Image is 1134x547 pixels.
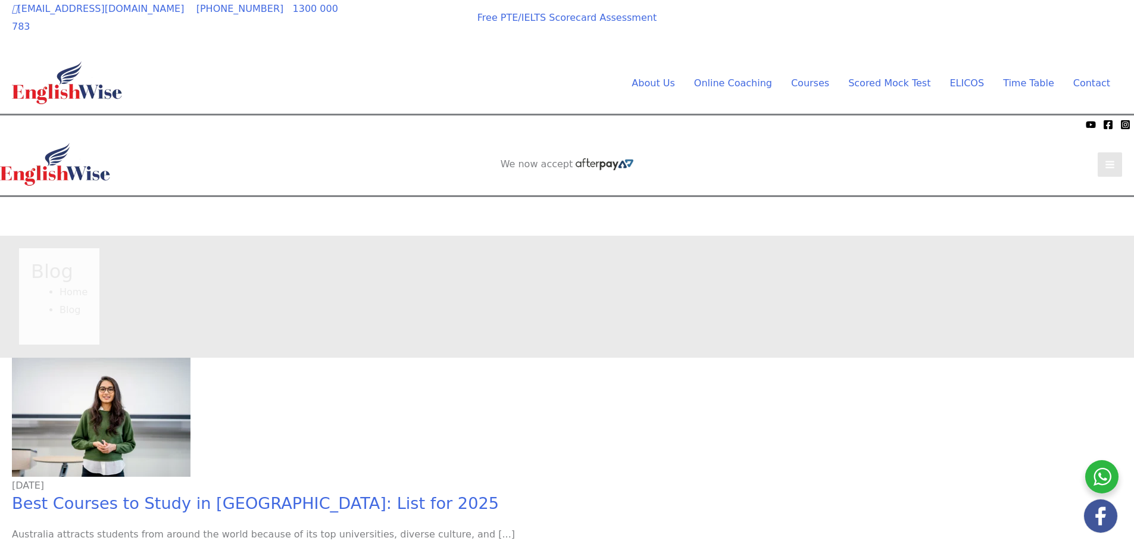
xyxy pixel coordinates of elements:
[12,494,499,512] a: Best Courses to Study in [GEOGRAPHIC_DATA]: List for 2025
[632,77,674,89] span: About Us
[196,3,284,14] a: [PHONE_NUMBER]
[1064,74,1110,92] a: Contact
[12,61,122,104] img: cropped-ew-logo
[994,74,1064,92] a: Time TableMenu Toggle
[6,118,69,130] span: We now accept
[1086,120,1096,130] a: YouTube
[12,480,44,491] span: [DATE]
[839,74,940,92] a: Scored Mock TestMenu Toggle
[60,304,80,315] span: Blog
[12,526,1122,543] div: Australia attracts students from around the world because of its top universities, diverse cultur...
[1084,499,1117,533] img: white-facebook.png
[476,207,660,230] a: AI SCORED PTE SOFTWARE REGISTER FOR FREE SOFTWARE TRIAL
[1120,120,1130,130] a: Instagram
[72,121,105,128] img: Afterpay-Logo
[622,74,684,92] a: About UsMenu Toggle
[791,77,829,89] span: Courses
[1073,77,1110,89] span: Contact
[926,16,1110,40] a: AI SCORED PTE SOFTWARE REGISTER FOR FREE SOFTWARE TRIAL
[31,260,88,283] h1: Blog
[501,158,573,170] span: We now accept
[1003,77,1054,89] span: Time Table
[694,77,772,89] span: Online Coaching
[369,14,432,26] span: We now accept
[12,3,338,32] a: 1300 000 783
[463,197,671,236] aside: Header Widget 1
[60,286,88,298] a: Home
[914,7,1122,45] aside: Header Widget 1
[685,74,782,92] a: Online CoachingMenu Toggle
[477,12,657,23] a: Free PTE/IELTS Scorecard Assessment
[949,77,984,89] span: ELICOS
[12,3,184,14] a: [EMAIL_ADDRESS][DOMAIN_NAME]
[782,74,839,92] a: CoursesMenu Toggle
[31,283,88,318] nav: Breadcrumbs
[940,74,994,92] a: ELICOS
[495,158,640,171] aside: Header Widget 2
[576,158,633,170] img: Afterpay-Logo
[848,77,930,89] span: Scored Mock Test
[1103,120,1113,130] a: Facebook
[384,29,417,35] img: Afterpay-Logo
[603,74,1110,92] nav: Site Navigation: Main Menu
